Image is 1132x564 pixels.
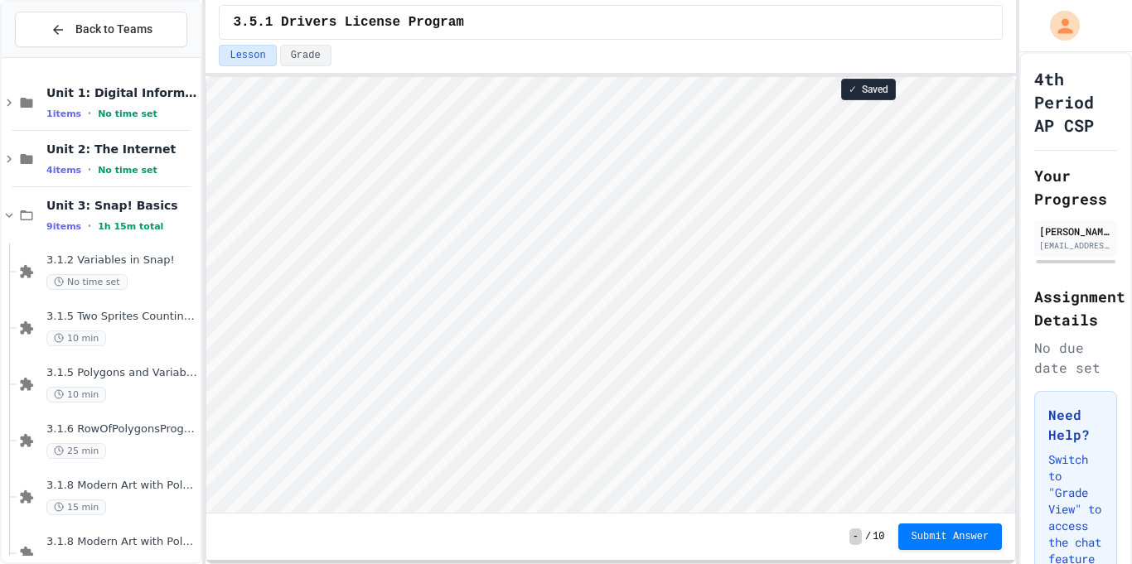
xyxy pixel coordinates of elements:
span: 15 min [46,499,106,515]
span: 3.1.8 Modern Art with Polygons Exploring Motion Part 1 [46,479,197,493]
button: Submit Answer [898,523,1003,550]
div: [EMAIL_ADDRESS][DOMAIN_NAME] [1039,239,1112,252]
span: 25 min [46,443,106,459]
span: 3.1.5 Polygons and Variables [46,366,197,380]
div: My Account [1033,7,1084,45]
h2: Your Progress [1034,164,1117,210]
span: • [88,107,91,120]
button: Back to Teams [15,12,187,47]
iframe: Snap! Programming Environment [206,77,1015,513]
span: 3.1.5 Two Sprites Counting to 10 [46,310,197,324]
span: 10 [873,530,884,543]
span: No time set [46,274,128,290]
span: • [88,163,91,176]
span: No time set [98,108,157,119]
span: 1h 15m total [98,221,163,232]
div: No due date set [1034,338,1117,378]
span: 10 min [46,330,106,346]
span: 1 items [46,108,81,119]
span: No time set [98,165,157,176]
span: 9 items [46,221,81,232]
span: 10 min [46,387,106,403]
span: Unit 3: Snap! Basics [46,198,197,213]
span: • [88,219,91,233]
span: Submit Answer [912,530,989,543]
button: Grade [280,45,331,66]
span: 4 items [46,165,81,176]
span: 3.5.1 Drivers License Program [233,12,463,32]
span: Saved [862,83,888,96]
div: [PERSON_NAME] [1039,224,1112,239]
button: Lesson [219,45,276,66]
span: Back to Teams [75,21,152,38]
h3: Need Help? [1048,405,1103,445]
span: 3.1.6 RowOfPolygonsProgramming [46,422,197,436]
span: - [849,528,862,545]
span: Unit 2: The Internet [46,142,197,157]
span: 3.1.8 Modern Art with Polygons Exploring Motion Angles and Turning Part 2 [46,535,197,549]
h2: Assignment Details [1034,285,1117,331]
span: Unit 1: Digital Information [46,85,197,100]
span: ✓ [849,83,857,96]
span: 3.1.2 Variables in Snap! [46,253,197,268]
h1: 4th Period AP CSP [1034,67,1117,137]
span: / [865,530,871,543]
